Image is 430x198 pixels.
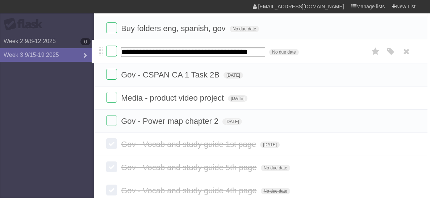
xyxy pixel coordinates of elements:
span: No due date [261,165,290,171]
div: Flask [4,18,47,31]
label: Done [106,22,117,33]
label: Done [106,92,117,103]
span: Buy folders eng, spanish, gov [121,24,227,33]
span: Media - product video project [121,93,226,102]
label: Done [106,69,117,80]
label: Done [106,46,117,56]
b: 0 [80,38,91,45]
label: Done [106,138,117,149]
span: [DATE] [224,72,243,79]
span: Gov - CSPAN CA 1 Task 2B [121,70,221,79]
label: Done [106,161,117,172]
label: Star task [369,46,383,58]
span: No due date [269,49,299,55]
span: [DATE] [228,95,247,102]
span: Gov - Vocab and study guide 5th page [121,163,258,172]
span: Gov - Vocab and study guide 4th page [121,186,258,195]
span: [DATE] [260,142,280,148]
span: Gov - Vocab and study guide 1st page [121,140,258,149]
span: [DATE] [222,118,242,125]
span: No due date [261,188,290,194]
label: Done [106,185,117,195]
label: Done [106,115,117,126]
span: Gov - Power map chapter 2 [121,117,220,126]
span: No due date [230,26,259,32]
